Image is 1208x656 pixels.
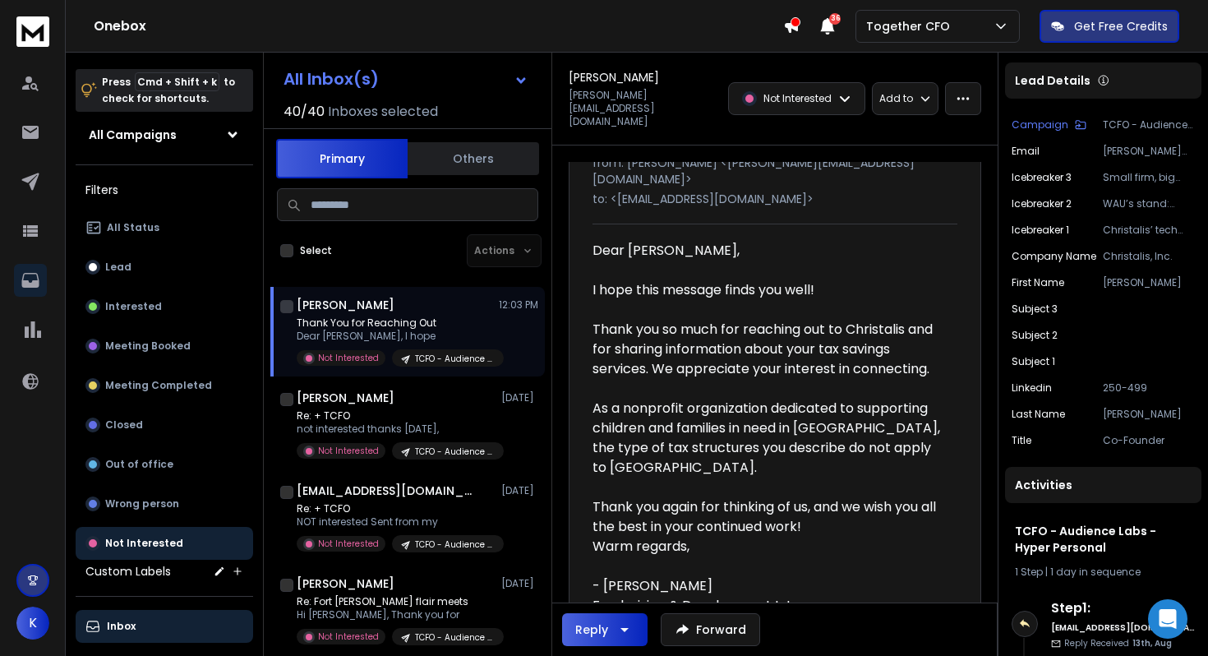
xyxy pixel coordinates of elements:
[297,390,394,406] h1: [PERSON_NAME]
[297,297,394,313] h1: [PERSON_NAME]
[879,92,913,105] p: Add to
[1012,329,1058,342] p: Subject 2
[1012,118,1086,132] button: Campaign
[415,631,494,644] p: TCFO - Audience Labs - Hyper Personal
[297,316,494,330] p: Thank You for Reaching Out
[1103,145,1195,158] p: [PERSON_NAME][EMAIL_ADDRESS][DOMAIN_NAME]
[1015,565,1043,579] span: 1 Step
[76,330,253,363] button: Meeting Booked
[408,141,539,177] button: Others
[16,16,49,47] img: logo
[105,537,183,550] p: Not Interested
[1012,224,1069,237] p: Icebreaker 1
[1012,434,1031,447] p: title
[1012,118,1068,132] p: Campaign
[318,538,379,550] p: Not Interested
[562,613,648,646] button: Reply
[300,244,332,257] label: Select
[105,340,191,353] p: Meeting Booked
[76,487,253,520] button: Wrong person
[575,621,608,638] div: Reply
[1148,599,1187,639] div: Open Intercom Messenger
[1074,18,1168,35] p: Get Free Credits
[1012,408,1065,421] p: Last Name
[415,353,494,365] p: TCFO - Audience Labs - Hyper Personal
[297,330,494,343] p: Dear [PERSON_NAME], I hope
[1103,434,1195,447] p: Co-Founder
[592,320,944,379] p: Thank you so much for reaching out to Christalis and for sharing information about your tax savin...
[1103,250,1195,263] p: Christalis, Inc.
[297,575,394,592] h1: [PERSON_NAME]
[1103,276,1195,289] p: [PERSON_NAME]
[501,484,538,497] p: [DATE]
[1012,276,1064,289] p: First Name
[592,596,944,616] div: Fundraising & Development Intern
[1103,224,1195,237] p: Christalis’ tech meets Fortune 1000
[866,18,957,35] p: Together CFO
[318,445,379,457] p: Not Interested
[1012,171,1072,184] p: Icebreaker 3
[1050,565,1141,579] span: 1 day in sequence
[105,418,143,432] p: Closed
[105,458,173,471] p: Out of office
[1015,523,1192,556] h1: TCFO - Audience Labs - Hyper Personal
[592,191,957,207] p: to: <[EMAIL_ADDRESS][DOMAIN_NAME]>
[76,409,253,441] button: Closed
[94,16,783,36] h1: Onebox
[1040,10,1179,43] button: Get Free Credits
[297,595,494,608] p: Re: Fort [PERSON_NAME] flair meets
[284,102,325,122] span: 40 / 40
[763,92,832,105] p: Not Interested
[297,502,494,515] p: Re: + TCFO
[592,399,944,478] p: As a nonprofit organization dedicated to supporting children and families in need in [GEOGRAPHIC_...
[569,89,718,128] p: [PERSON_NAME][EMAIL_ADDRESS][DOMAIN_NAME]
[661,613,760,646] button: Forward
[105,300,162,313] p: Interested
[1103,408,1195,421] p: [PERSON_NAME]
[829,13,841,25] span: 36
[270,62,542,95] button: All Inbox(s)
[297,409,494,423] p: Re: + TCFO
[76,251,253,284] button: Lead
[1051,598,1195,618] h6: Step 1 :
[1005,467,1201,503] div: Activities
[1103,118,1195,132] p: TCFO - Audience Labs - Hyper Personal
[501,577,538,590] p: [DATE]
[76,211,253,244] button: All Status
[76,290,253,323] button: Interested
[105,497,179,510] p: Wrong person
[107,221,159,234] p: All Status
[501,391,538,404] p: [DATE]
[1012,197,1072,210] p: Icebreaker 2
[499,298,538,312] p: 12:03 PM
[76,448,253,481] button: Out of office
[592,280,944,300] p: I hope this message finds you well!
[1015,72,1090,89] p: Lead Details
[85,563,171,580] h3: Custom Labels
[76,118,253,151] button: All Campaigns
[1103,197,1195,210] p: WAU’s stand: Values over sale
[16,607,49,640] button: K
[135,72,219,91] span: Cmd + Shift + k
[276,139,408,178] button: Primary
[297,608,494,621] p: Hi [PERSON_NAME], Thank you for
[89,127,177,143] h1: All Campaigns
[1051,621,1195,634] h6: [EMAIL_ADDRESS][DOMAIN_NAME]
[105,379,212,392] p: Meeting Completed
[1064,637,1172,649] p: Reply Received
[1012,145,1040,158] p: Email
[102,74,235,107] p: Press to check for shortcuts.
[415,538,494,551] p: TCFO - Audience Labs - Hyper Personal
[105,261,131,274] p: Lead
[284,71,379,87] h1: All Inbox(s)
[1103,171,1195,184] p: Small firm, big market impact
[76,527,253,560] button: Not Interested
[1015,566,1192,579] div: |
[297,515,494,529] p: NOT interested Sent from my
[1012,355,1055,368] p: Subject 1
[318,352,379,364] p: Not Interested
[1132,637,1172,649] span: 13th, Aug
[592,241,944,261] p: Dear [PERSON_NAME],
[592,576,944,596] div: - [PERSON_NAME]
